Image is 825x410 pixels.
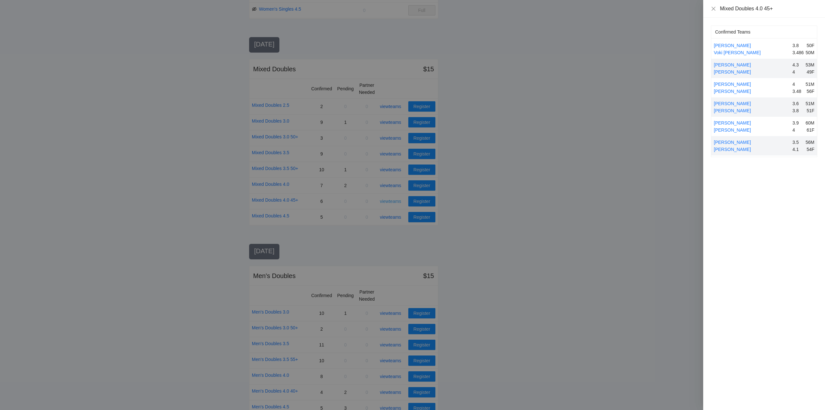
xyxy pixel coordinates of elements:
[805,139,814,146] div: 56M
[714,82,751,87] a: [PERSON_NAME]
[714,101,751,106] a: [PERSON_NAME]
[714,120,751,125] a: [PERSON_NAME]
[792,88,802,95] div: 3.48
[792,107,802,114] div: 3.8
[792,68,802,75] div: 4
[805,81,814,88] div: 51M
[720,5,817,12] div: Mixed Doubles 4.0 45+
[792,61,802,68] div: 4.3
[715,26,813,38] div: Confirmed Teams
[805,42,814,49] div: 50F
[805,49,814,56] div: 50M
[711,6,716,12] button: Close
[714,89,751,94] a: [PERSON_NAME]
[792,119,802,126] div: 3.9
[805,126,814,134] div: 61F
[714,69,751,75] a: [PERSON_NAME]
[714,147,751,152] a: [PERSON_NAME]
[714,127,751,133] a: [PERSON_NAME]
[805,68,814,75] div: 49F
[805,61,814,68] div: 53M
[805,119,814,126] div: 60M
[805,100,814,107] div: 51M
[805,146,814,153] div: 54F
[714,43,751,48] a: [PERSON_NAME]
[792,81,802,88] div: 4
[714,108,751,113] a: [PERSON_NAME]
[714,140,751,145] a: [PERSON_NAME]
[792,100,802,107] div: 3.6
[714,50,761,55] a: Voki [PERSON_NAME]
[805,107,814,114] div: 51F
[792,146,802,153] div: 4.1
[805,88,814,95] div: 56F
[714,62,751,67] a: [PERSON_NAME]
[792,139,802,146] div: 3.5
[792,42,802,49] div: 3.8
[792,49,802,56] div: 3.486
[711,6,716,11] span: close
[792,126,802,134] div: 4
